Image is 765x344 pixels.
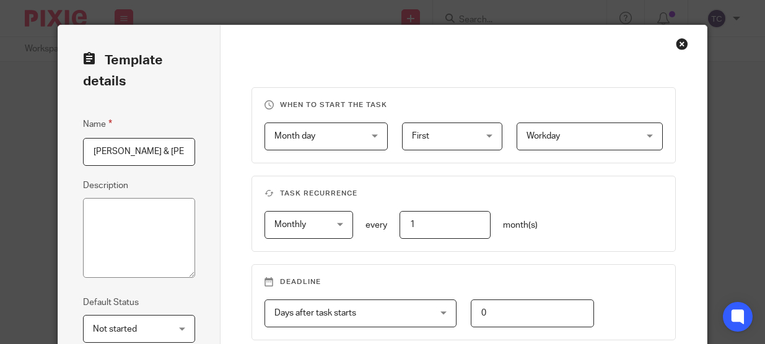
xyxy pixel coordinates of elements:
[274,220,306,229] span: Monthly
[365,219,387,231] p: every
[264,100,663,110] h3: When to start the task
[264,277,663,287] h3: Deadline
[83,117,112,131] label: Name
[93,325,137,333] span: Not started
[412,132,429,140] span: First
[83,296,139,309] label: Default Status
[274,309,356,317] span: Days after task starts
[503,221,538,230] span: month(s)
[527,132,560,140] span: Workday
[274,132,315,140] span: Month day
[264,189,663,199] h3: Task recurrence
[83,50,195,92] h2: Template details
[676,38,688,50] div: Close this dialog window
[83,179,128,192] label: Description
